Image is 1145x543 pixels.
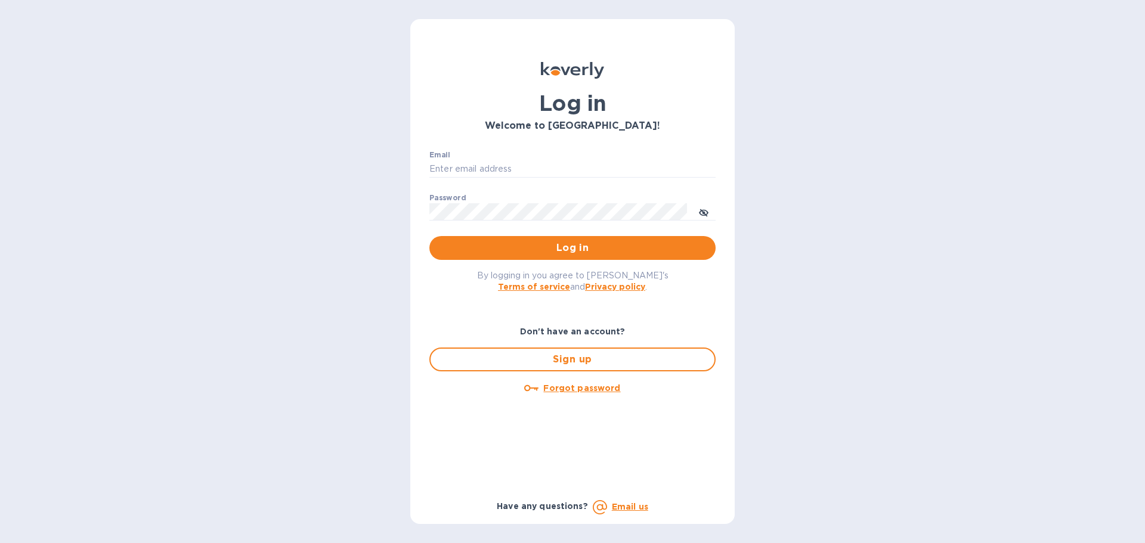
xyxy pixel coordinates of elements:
[692,200,716,224] button: toggle password visibility
[429,91,716,116] h1: Log in
[543,383,620,393] u: Forgot password
[429,120,716,132] h3: Welcome to [GEOGRAPHIC_DATA]!
[585,282,645,291] a: Privacy policy
[439,241,706,255] span: Log in
[429,347,716,371] button: Sign up
[541,62,604,79] img: Koverly
[429,194,466,201] label: Password
[477,271,669,291] span: By logging in you agree to [PERSON_NAME]'s and .
[497,501,588,511] b: Have any questions?
[429,151,450,159] label: Email
[498,282,570,291] a: Terms of service
[440,352,705,367] span: Sign up
[520,327,626,336] b: Don't have an account?
[429,236,716,260] button: Log in
[429,160,716,178] input: Enter email address
[612,502,648,511] a: Email us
